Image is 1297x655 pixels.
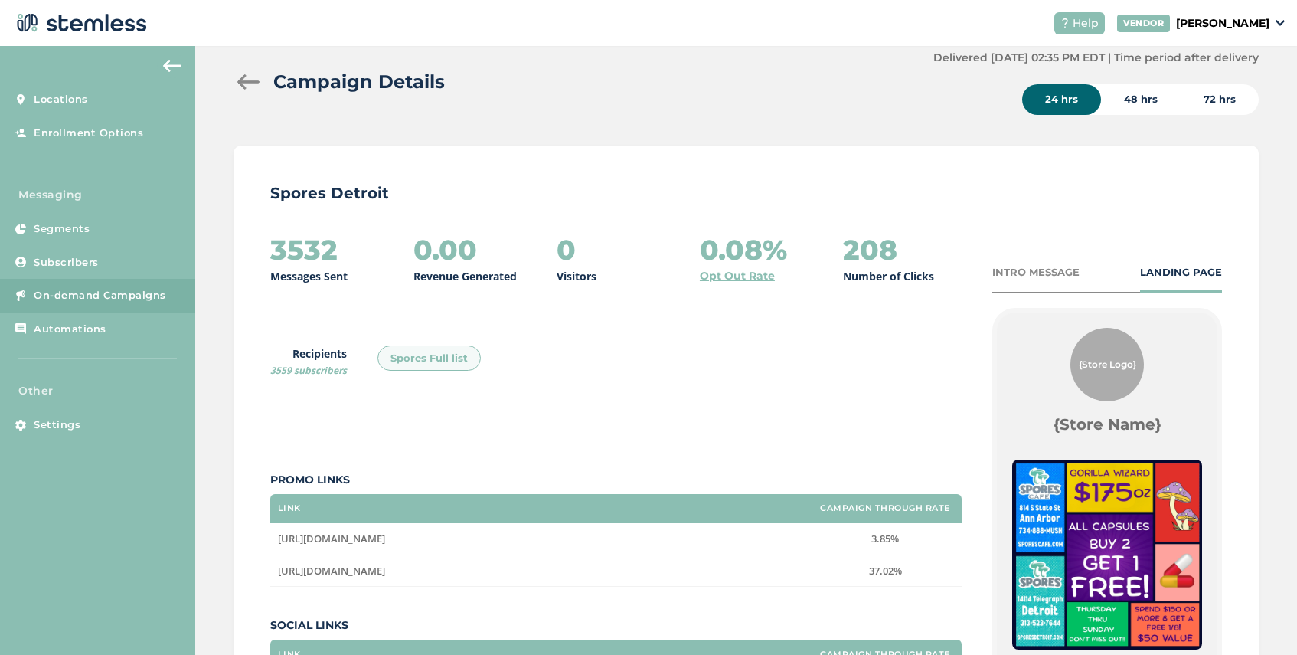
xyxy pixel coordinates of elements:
[273,68,445,96] h2: Campaign Details
[557,268,596,284] p: Visitors
[34,288,166,303] span: On-demand Campaigns
[34,126,143,141] span: Enrollment Options
[270,268,348,284] p: Messages Sent
[843,234,897,265] h2: 208
[1181,84,1259,115] div: 72 hrs
[1022,84,1101,115] div: 24 hrs
[270,346,347,378] label: Recipients
[1054,414,1161,435] label: {Store Name}
[278,532,385,545] span: [URL][DOMAIN_NAME]
[270,234,338,265] h2: 3532
[933,50,1259,66] label: Delivered [DATE] 02:35 PM EDT | Time period after delivery
[377,346,481,372] div: Spores Full list
[34,418,80,433] span: Settings
[816,532,954,545] label: 3.85%
[1276,20,1285,26] img: icon_down-arrow-small-66adaf34.svg
[278,565,801,578] label: https://sporesdetroit.com/
[1176,15,1269,31] p: [PERSON_NAME]
[270,472,962,488] label: Promo Links
[278,564,385,578] span: [URL][DOMAIN_NAME]
[12,8,147,38] img: logo-dark-0685b13c.svg
[1140,265,1222,280] div: LANDING PAGE
[1117,15,1170,32] div: VENDOR
[163,60,181,72] img: icon-arrow-back-accent-c549486e.svg
[270,364,347,377] span: 3559 subscribers
[869,564,902,578] span: 37.02%
[34,221,90,237] span: Segments
[700,234,787,265] h2: 0.08%
[843,268,934,284] p: Number of Clicks
[34,255,99,270] span: Subscribers
[34,92,88,107] span: Locations
[34,322,106,337] span: Automations
[278,532,801,545] label: https://www.sporescafe.com/
[1012,460,1202,650] img: BzewwU7J24WeiTnZJRzBNx8iryiIA8VXeNpQN1VW.jpg
[278,503,301,513] label: Link
[1101,84,1181,115] div: 48 hrs
[270,182,1222,204] p: Spores Detroit
[413,268,517,284] p: Revenue Generated
[871,532,899,545] span: 3.85%
[816,565,954,578] label: 37.02%
[1060,18,1070,28] img: icon-help-white-03924b79.svg
[1220,581,1297,655] iframe: Chat Widget
[992,265,1080,280] div: INTRO MESSAGE
[700,268,775,284] a: Opt Out Rate
[413,234,477,265] h2: 0.00
[557,234,576,265] h2: 0
[1079,358,1136,372] span: {Store Logo}
[1073,15,1099,31] span: Help
[820,503,950,513] label: Campaign Through Rate
[270,617,962,634] label: Social Links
